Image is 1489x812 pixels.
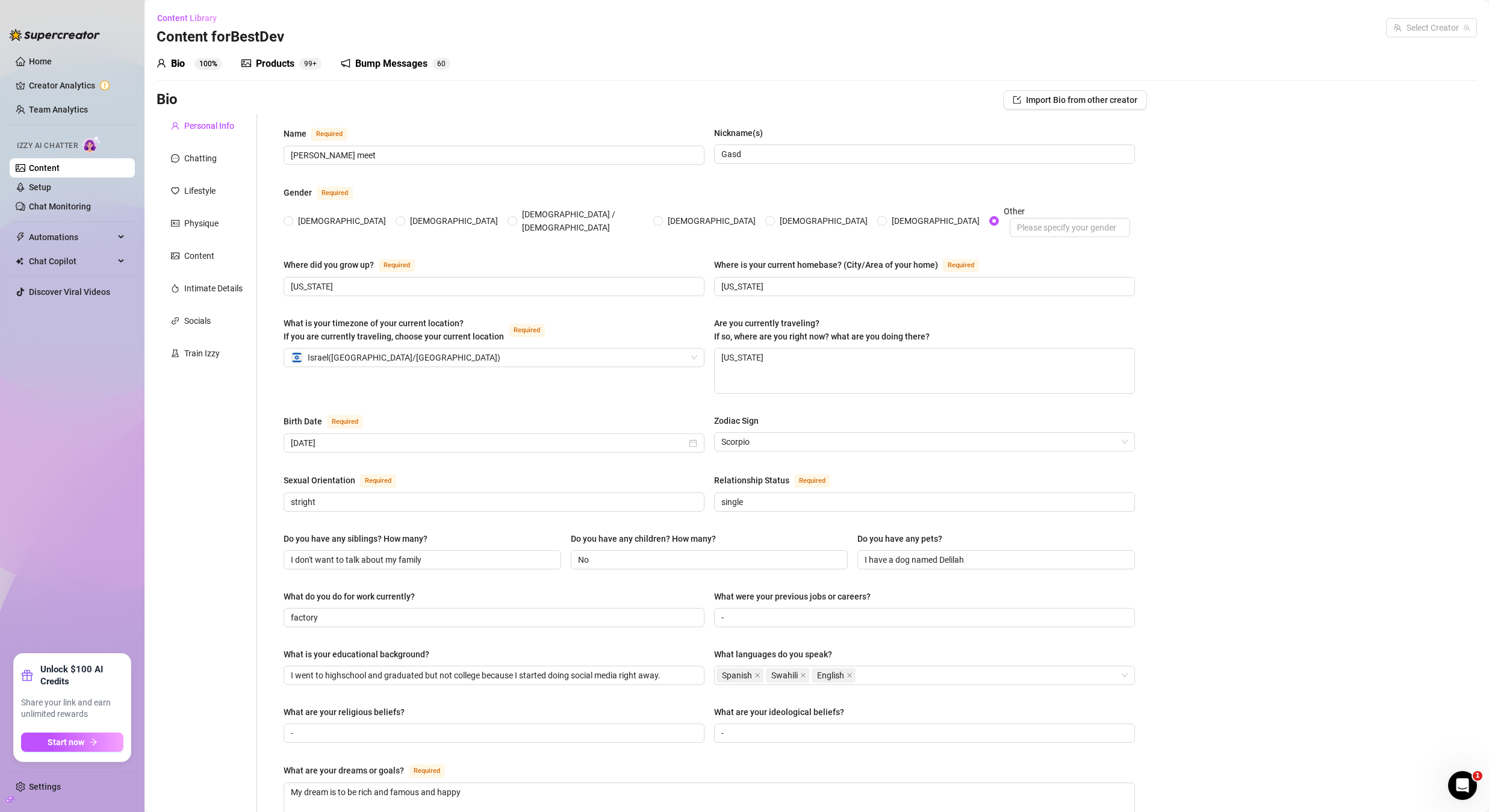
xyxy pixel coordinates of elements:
span: What is your timezone of your current location? If you are currently traveling, choose your curre... [284,318,504,341]
div: What were your previous jobs or careers? [714,590,871,603]
span: Spanish [722,669,752,682]
span: gift [21,669,33,681]
div: Train Izzy [184,347,220,360]
span: 0 [441,60,446,68]
span: build [6,795,14,804]
input: Do you have any siblings? How many? [291,553,552,566]
div: Do you have any pets? [857,532,942,545]
div: Do you have any siblings? How many? [284,532,427,545]
span: picture [241,58,251,68]
input: Do you have any pets? [865,553,1125,566]
span: fire [171,284,179,293]
span: Required [379,259,415,272]
input: Nickname(s) [721,147,1125,161]
span: Share your link and earn unlimited rewards [21,697,123,721]
div: Zodiac Sign [714,414,759,427]
a: Home [29,57,52,66]
div: What are your dreams or goals? [284,764,404,777]
div: What are your religious beliefs? [284,705,405,719]
div: Chatting [184,152,217,165]
span: [DEMOGRAPHIC_DATA] [293,214,391,228]
label: What is your educational background? [284,648,438,661]
input: Relationship Status [721,495,1125,509]
span: heart [171,187,179,195]
span: [DEMOGRAPHIC_DATA] / [DEMOGRAPHIC_DATA] [517,208,648,234]
span: Required [327,415,363,429]
textarea: [US_STATE] [715,349,1134,393]
span: English [817,669,844,682]
sup: 143 [299,58,322,70]
div: What are your ideological beliefs? [714,705,844,719]
div: Where is your current homebase? (City/Area of your home) [714,258,938,271]
span: import [1013,96,1021,104]
span: Swahili [766,668,809,683]
span: English [812,668,856,683]
input: Do you have any children? How many? [578,553,839,566]
input: What do you do for work currently? [291,611,695,624]
span: Other [999,205,1135,237]
span: Automations [29,228,114,247]
label: Birth Date [284,414,376,429]
span: Required [317,187,353,200]
sup: 100% [194,58,222,70]
div: Birth Date [284,415,322,428]
span: 6 [437,60,441,68]
label: What are your religious beliefs? [284,705,413,719]
label: Gender [284,185,366,200]
span: Required [509,324,545,337]
input: What were your previous jobs or careers? [721,611,1125,624]
input: Birth Date [291,436,686,450]
div: Do you have any children? How many? [571,532,716,545]
span: link [171,317,179,325]
a: Setup [29,182,51,192]
input: Name [291,149,695,162]
label: Do you have any pets? [857,532,951,545]
label: Nickname(s) [714,126,771,140]
span: Israel ( [GEOGRAPHIC_DATA]/[GEOGRAPHIC_DATA] ) [308,349,500,367]
label: What are your ideological beliefs? [714,705,853,719]
iframe: Intercom live chat [1448,771,1477,800]
img: logo-BBDzfeDw.svg [10,29,100,41]
span: thunderbolt [16,232,25,242]
label: Do you have any siblings? How many? [284,532,436,545]
div: What do you do for work currently? [284,590,415,603]
div: Gender [284,186,312,199]
span: [DEMOGRAPHIC_DATA] [887,214,984,228]
div: Relationship Status [714,474,789,487]
div: Physique [184,217,219,230]
span: Required [943,259,979,272]
span: picture [171,252,179,260]
strong: Unlock $100 AI Credits [40,663,123,687]
a: Settings [29,782,61,792]
a: Team Analytics [29,105,88,114]
label: What languages do you speak? [714,648,841,661]
span: close [800,672,806,678]
div: Socials [184,314,211,327]
div: Intimate Details [184,282,243,295]
div: Nickname(s) [714,126,763,140]
img: AI Chatter [82,135,101,153]
div: Bump Messages [355,57,427,71]
label: What do you do for work currently? [284,590,423,603]
input: What is your educational background? [291,669,695,682]
span: Import Bio from other creator [1026,95,1137,105]
button: Content Library [157,8,226,28]
div: Name [284,127,306,140]
span: experiment [171,349,179,358]
button: Import Bio from other creator [1003,90,1147,110]
a: Chat Monitoring [29,202,91,211]
span: [DEMOGRAPHIC_DATA] [405,214,503,228]
label: Where did you grow up? [284,258,428,272]
span: [DEMOGRAPHIC_DATA] [775,214,872,228]
div: What languages do you speak? [714,648,832,661]
img: il [291,352,303,364]
input: Where did you grow up? [291,280,695,293]
span: Required [311,128,347,141]
img: Chat Copilot [16,257,23,265]
input: Where is your current homebase? (City/Area of your home) [721,280,1125,293]
span: Izzy AI Chatter [17,140,78,152]
span: Spanish [717,668,763,683]
div: Sexual Orientation [284,474,355,487]
span: notification [341,58,350,68]
input: What languages do you speak? [858,668,860,683]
